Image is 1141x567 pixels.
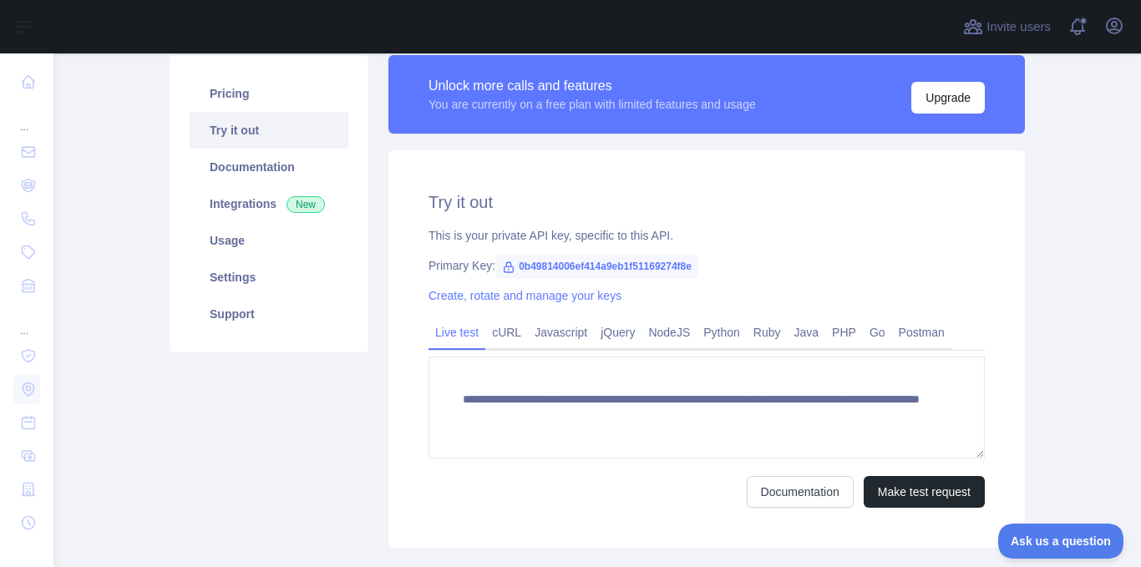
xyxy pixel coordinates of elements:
a: Pricing [190,75,348,112]
a: Postman [892,319,951,346]
a: cURL [485,319,528,346]
div: ... [13,100,40,134]
div: Unlock more calls and features [429,76,756,96]
div: You are currently on a free plan with limited features and usage [429,96,756,113]
a: Java [788,319,826,346]
a: Documentation [190,149,348,185]
a: Support [190,296,348,332]
button: Invite users [960,13,1054,40]
span: Invite users [986,18,1051,37]
a: Python [697,319,747,346]
a: Live test [429,319,485,346]
h2: Try it out [429,190,985,214]
div: Primary Key: [429,257,985,274]
div: This is your private API key, specific to this API. [429,227,985,244]
a: Usage [190,222,348,259]
button: Make test request [864,476,985,508]
iframe: Toggle Customer Support [998,524,1124,559]
a: Settings [190,259,348,296]
a: Go [863,319,892,346]
a: PHP [825,319,863,346]
a: NodeJS [641,319,697,346]
a: jQuery [594,319,641,346]
a: Try it out [190,112,348,149]
div: ... [13,304,40,337]
a: Create, rotate and manage your keys [429,289,621,302]
a: Documentation [747,476,854,508]
span: 0b49814006ef414a9eb1f51169274f8e [495,254,698,279]
a: Integrations New [190,185,348,222]
a: Javascript [528,319,594,346]
a: Ruby [747,319,788,346]
span: New [287,196,325,213]
button: Upgrade [911,82,985,114]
